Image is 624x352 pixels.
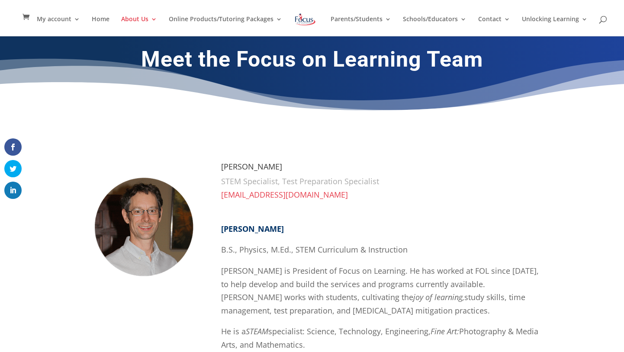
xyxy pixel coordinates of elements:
a: Schools/Educators [403,16,466,36]
a: Contact [478,16,510,36]
a: Home [92,16,109,36]
a: Online Products/Tutoring Packages [169,16,282,36]
h4: [PERSON_NAME] [221,163,546,175]
h1: Meet the Focus on Learning Team [78,46,546,77]
em: Fine Art: [431,326,459,336]
strong: [PERSON_NAME] [221,224,284,234]
em: STEAM [246,326,268,336]
span: [PERSON_NAME] is President of Focus on Learning. He has worked at FOL since [DATE], to help devel... [221,266,539,316]
em: joy of learning, [413,292,464,302]
a: Parents/Students [331,16,391,36]
a: Unlocking Learning [522,16,588,36]
a: [EMAIL_ADDRESS][DOMAIN_NAME] [221,189,348,200]
a: My account [37,16,80,36]
span: B.S., Physics, M.Ed., STEM Curriculum & Instruction [221,244,408,255]
img: Thomas Patrick Scharenborg [78,163,208,292]
p: STEM Specialist, Test Preparation Specialist [221,175,546,188]
span: He is a specialist: Science, Technology, Engineering, Photography & Media Arts, and Mathematics. [221,326,538,350]
img: Focus on Learning [294,12,316,27]
a: About Us [121,16,157,36]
